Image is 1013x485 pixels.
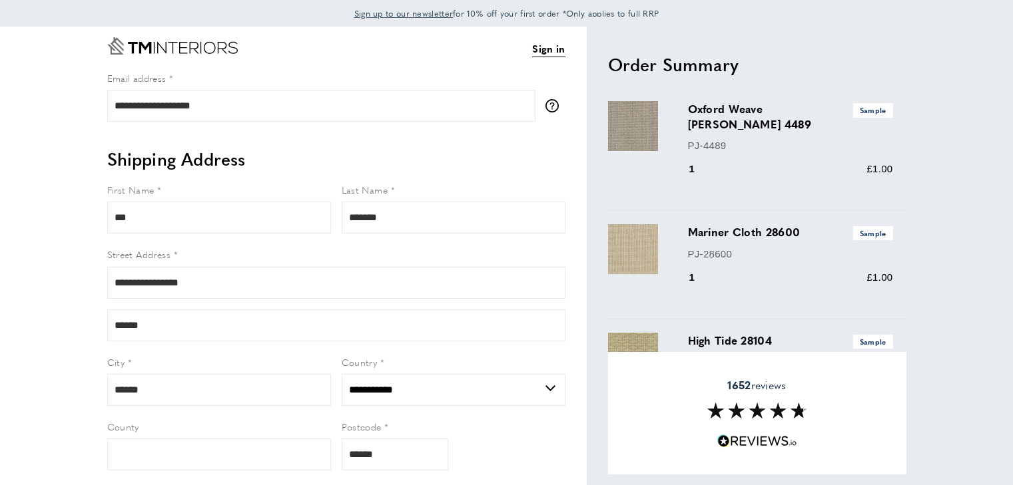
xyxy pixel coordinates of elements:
h3: High Tide 28104 [688,333,893,349]
a: Go to Home page [107,37,238,55]
div: 1 [688,269,714,285]
span: Sample [853,335,893,349]
a: Sign up to our newsletter [354,7,454,20]
h2: Shipping Address [107,147,565,171]
span: Postcode [342,420,382,433]
span: Street Address [107,247,171,261]
img: Mariner Cloth 28600 [608,224,658,274]
img: Reviews.io 5 stars [717,435,797,448]
span: Sample [853,103,893,117]
span: £1.00 [866,271,892,283]
span: Country [342,355,378,369]
a: Sign in [532,41,565,57]
img: Reviews section [707,403,807,419]
span: Sample [853,226,893,240]
img: High Tide 28104 [608,333,658,383]
span: City [107,355,125,369]
img: Oxford Weave Heather Grey 4489 [608,101,658,151]
span: reviews [727,379,786,392]
span: for 10% off your first order *Only applies to full RRP [354,7,659,19]
span: £1.00 [866,163,892,174]
button: More information [545,99,565,112]
span: County [107,420,139,433]
p: PJ-28600 [688,246,893,262]
span: Sign up to our newsletter [354,7,454,19]
span: Email address [107,71,167,84]
h3: Oxford Weave [PERSON_NAME] 4489 [688,101,893,132]
h3: Mariner Cloth 28600 [688,224,893,240]
h2: Order Summary [608,53,906,77]
span: Last Name [342,183,388,196]
strong: 1652 [727,377,751,393]
div: 1 [688,161,714,177]
span: First Name [107,183,155,196]
p: PJ-4489 [688,138,893,154]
